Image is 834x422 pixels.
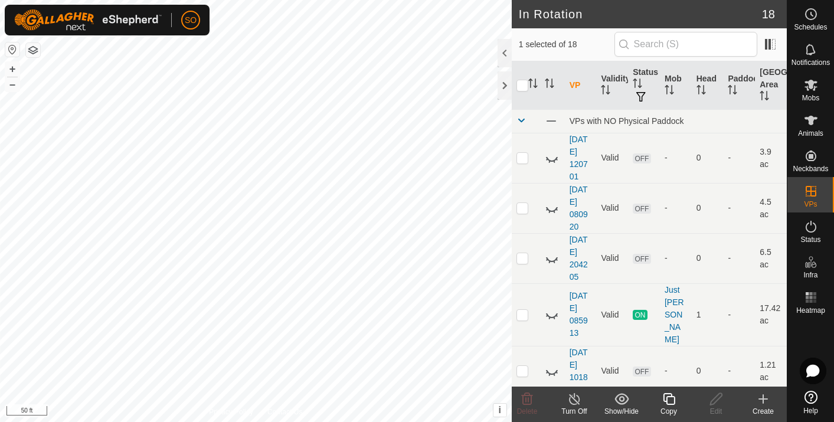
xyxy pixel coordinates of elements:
div: - [665,365,687,377]
th: Validity [596,61,628,110]
p-sorticon: Activate to sort [728,87,737,96]
button: + [5,62,19,76]
td: - [723,233,755,283]
p-sorticon: Activate to sort [601,87,610,96]
p-sorticon: Activate to sort [545,80,554,90]
td: Valid [596,283,628,346]
span: OFF [633,367,650,377]
span: Mobs [802,94,819,102]
td: 0 [692,233,724,283]
th: Paddock [723,61,755,110]
div: Just [PERSON_NAME] [665,284,687,346]
span: Neckbands [793,165,828,172]
td: Valid [596,133,628,183]
p-sorticon: Activate to sort [633,80,642,90]
span: ON [633,310,647,320]
th: Head [692,61,724,110]
span: 18 [762,5,775,23]
img: Gallagher Logo [14,9,162,31]
div: Create [740,406,787,417]
div: Copy [645,406,692,417]
button: Map Layers [26,43,40,57]
span: Status [800,236,820,243]
a: [DATE] 204205 [570,235,588,282]
span: Heatmap [796,307,825,314]
span: SO [185,14,197,27]
td: 0 [692,346,724,396]
td: - [723,346,755,396]
td: 6.5 ac [755,233,787,283]
div: Edit [692,406,740,417]
h2: In Rotation [519,7,762,21]
a: Privacy Policy [209,407,253,417]
span: i [498,405,501,415]
td: 0 [692,133,724,183]
button: i [493,404,506,417]
td: Valid [596,183,628,233]
a: [DATE] 085913 [570,291,588,338]
td: 4.5 ac [755,183,787,233]
p-sorticon: Activate to sort [760,93,769,102]
td: Valid [596,233,628,283]
div: Show/Hide [598,406,645,417]
td: 1.21 ac [755,346,787,396]
div: - [665,252,687,264]
p-sorticon: Activate to sort [528,80,538,90]
td: 1 [692,283,724,346]
th: VP [565,61,597,110]
span: 1 selected of 18 [519,38,614,51]
p-sorticon: Activate to sort [665,87,674,96]
th: [GEOGRAPHIC_DATA] Area [755,61,787,110]
a: Help [787,386,834,419]
a: [DATE] 101844 [570,348,588,394]
a: [DATE] 120701 [570,135,588,181]
span: Infra [803,271,817,279]
td: - [723,133,755,183]
input: Search (S) [614,32,757,57]
button: Reset Map [5,42,19,57]
div: - [665,152,687,164]
a: [DATE] 080920 [570,185,588,231]
span: Help [803,407,818,414]
p-sorticon: Activate to sort [696,87,706,96]
td: - [723,183,755,233]
div: - [665,202,687,214]
td: 17.42 ac [755,283,787,346]
span: Schedules [794,24,827,31]
button: – [5,77,19,91]
td: 3.9 ac [755,133,787,183]
td: - [723,283,755,346]
td: 0 [692,183,724,233]
span: Notifications [792,59,830,66]
div: VPs with NO Physical Paddock [570,116,782,126]
span: OFF [633,204,650,214]
span: VPs [804,201,817,208]
span: Animals [798,130,823,137]
span: OFF [633,254,650,264]
th: Status [628,61,660,110]
div: Turn Off [551,406,598,417]
td: Valid [596,346,628,396]
th: Mob [660,61,692,110]
span: OFF [633,153,650,163]
a: Contact Us [267,407,302,417]
span: Delete [517,407,538,416]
